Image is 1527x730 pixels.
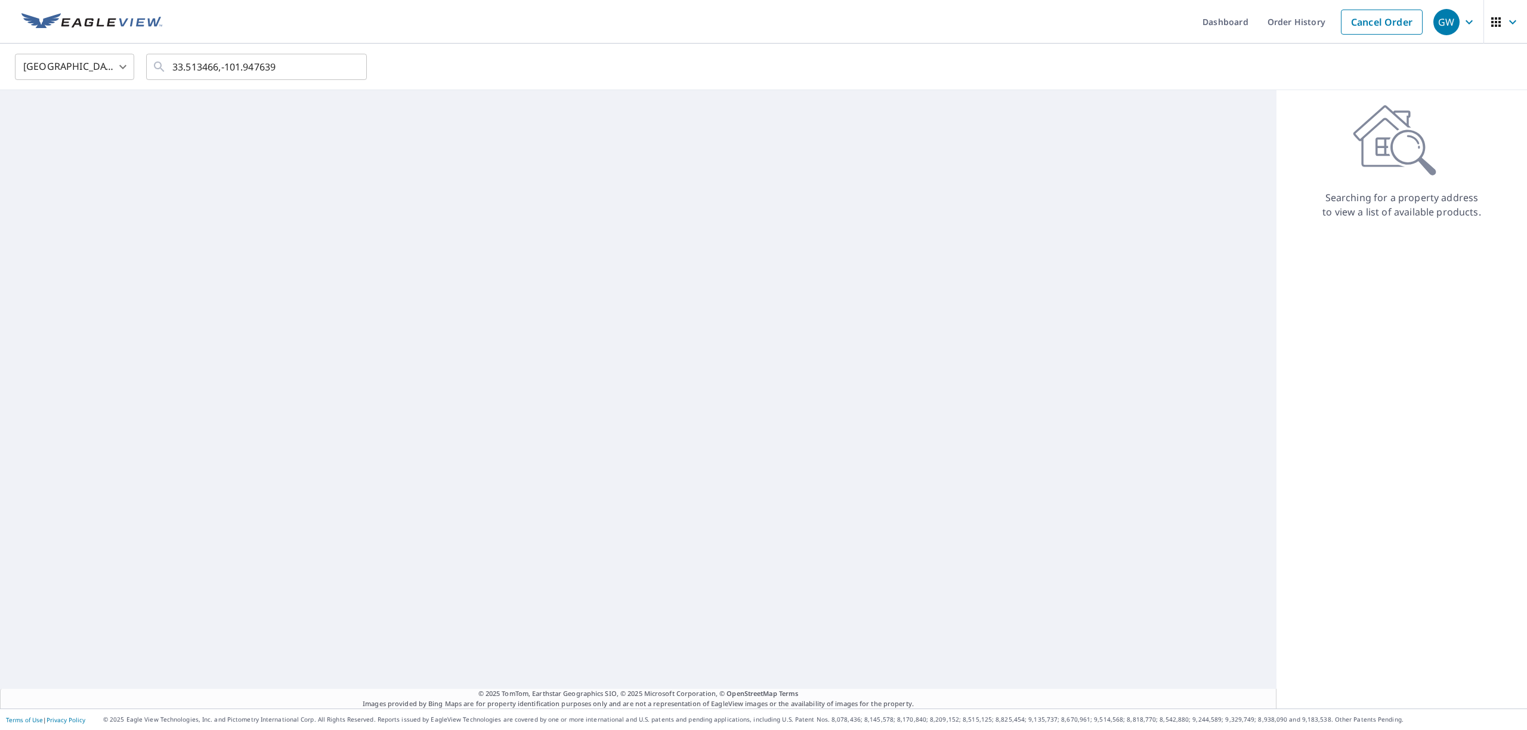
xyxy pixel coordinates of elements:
[47,716,85,724] a: Privacy Policy
[6,716,85,723] p: |
[21,13,162,31] img: EV Logo
[6,716,43,724] a: Terms of Use
[103,715,1521,724] p: © 2025 Eagle View Technologies, Inc. and Pictometry International Corp. All Rights Reserved. Repo...
[779,689,799,698] a: Terms
[727,689,777,698] a: OpenStreetMap
[172,50,342,84] input: Search by address or latitude-longitude
[15,50,134,84] div: [GEOGRAPHIC_DATA]
[1322,190,1482,219] p: Searching for a property address to view a list of available products.
[1341,10,1423,35] a: Cancel Order
[478,689,799,699] span: © 2025 TomTom, Earthstar Geographics SIO, © 2025 Microsoft Corporation, ©
[1433,9,1460,35] div: GW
